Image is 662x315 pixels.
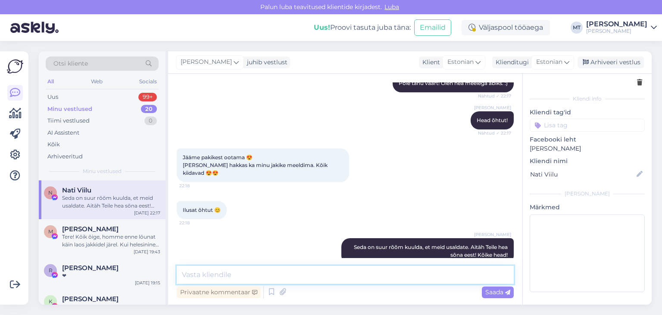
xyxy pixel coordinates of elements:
[530,157,645,166] p: Kliendi nimi
[478,130,511,136] span: Nähtud ✓ 22:17
[485,288,510,296] span: Saada
[177,287,261,298] div: Privaatne kommentaar
[46,76,56,87] div: All
[49,298,53,305] span: K
[244,58,287,67] div: juhib vestlust
[48,228,53,235] span: M
[478,93,511,99] span: Nähtud ✓ 22:17
[89,76,104,87] div: Web
[141,105,157,113] div: 20
[492,58,529,67] div: Klienditugi
[571,22,583,34] div: MT
[586,28,647,35] div: [PERSON_NAME]
[134,249,160,255] div: [DATE] 19:43
[62,194,160,210] div: Seda on suur rõõm kuulda, et meid usaldate. Aitäh Teile hea sõna eest! Kõike head!
[530,190,645,198] div: [PERSON_NAME]
[530,108,645,117] p: Kliendi tag'id
[138,93,157,101] div: 99+
[447,57,474,67] span: Estonian
[62,303,160,311] div: ❤
[382,3,402,11] span: Luba
[578,57,644,68] div: Arhiveeri vestlus
[47,140,60,149] div: Kõik
[462,20,550,35] div: Väljaspool tööaega
[134,210,160,216] div: [DATE] 22:17
[47,93,58,101] div: Uus
[530,170,635,179] input: Lisa nimi
[62,295,119,303] span: Kaja Peit
[62,272,160,280] div: ❤
[135,280,160,286] div: [DATE] 19:15
[399,80,508,86] span: Pole tänu väärt! Olen hea meelega abiks. :)
[530,203,645,212] p: Märkmed
[62,225,119,233] span: Mart Engelbrecht
[62,264,119,272] span: Reet Kaldoja
[47,117,90,125] div: Tiimi vestlused
[530,119,645,132] input: Lisa tag
[137,76,159,87] div: Socials
[474,231,511,238] span: [PERSON_NAME]
[83,167,122,175] span: Minu vestlused
[47,152,83,161] div: Arhiveeritud
[48,189,53,196] span: N
[530,95,645,103] div: Kliendi info
[144,117,157,125] div: 0
[586,21,647,28] div: [PERSON_NAME]
[474,104,511,111] span: [PERSON_NAME]
[530,135,645,144] p: Facebooki leht
[183,207,221,213] span: Ilusat õhtut 😊
[314,22,411,33] div: Proovi tasuta juba täna:
[47,105,92,113] div: Minu vestlused
[7,58,23,75] img: Askly Logo
[183,154,329,176] span: Jääme pakikest ootama 😍 [PERSON_NAME] hakkas ka minu jakike meeldima. Kõik kiidavad 😍😍
[586,21,657,35] a: [PERSON_NAME][PERSON_NAME]
[530,144,645,153] p: [PERSON_NAME]
[477,117,508,123] span: Head õhtut!
[181,57,232,67] span: [PERSON_NAME]
[179,183,212,189] span: 22:18
[53,59,88,68] span: Otsi kliente
[354,244,509,258] span: Seda on suur rõõm kuulda, et meid usaldate. Aitäh Teile hea sõna eest! Kõike head!
[414,19,451,36] button: Emailid
[62,186,91,194] span: Nati Viilu
[179,220,212,226] span: 22:18
[419,58,440,67] div: Klient
[47,129,79,137] div: AI Assistent
[62,233,160,249] div: Tere! Kõik õige, homme enne lõunat käin laos jakkidel järel. Kui helesinine jakk kodus [PERSON_NA...
[314,23,330,31] b: Uus!
[536,57,562,67] span: Estonian
[49,267,53,274] span: R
